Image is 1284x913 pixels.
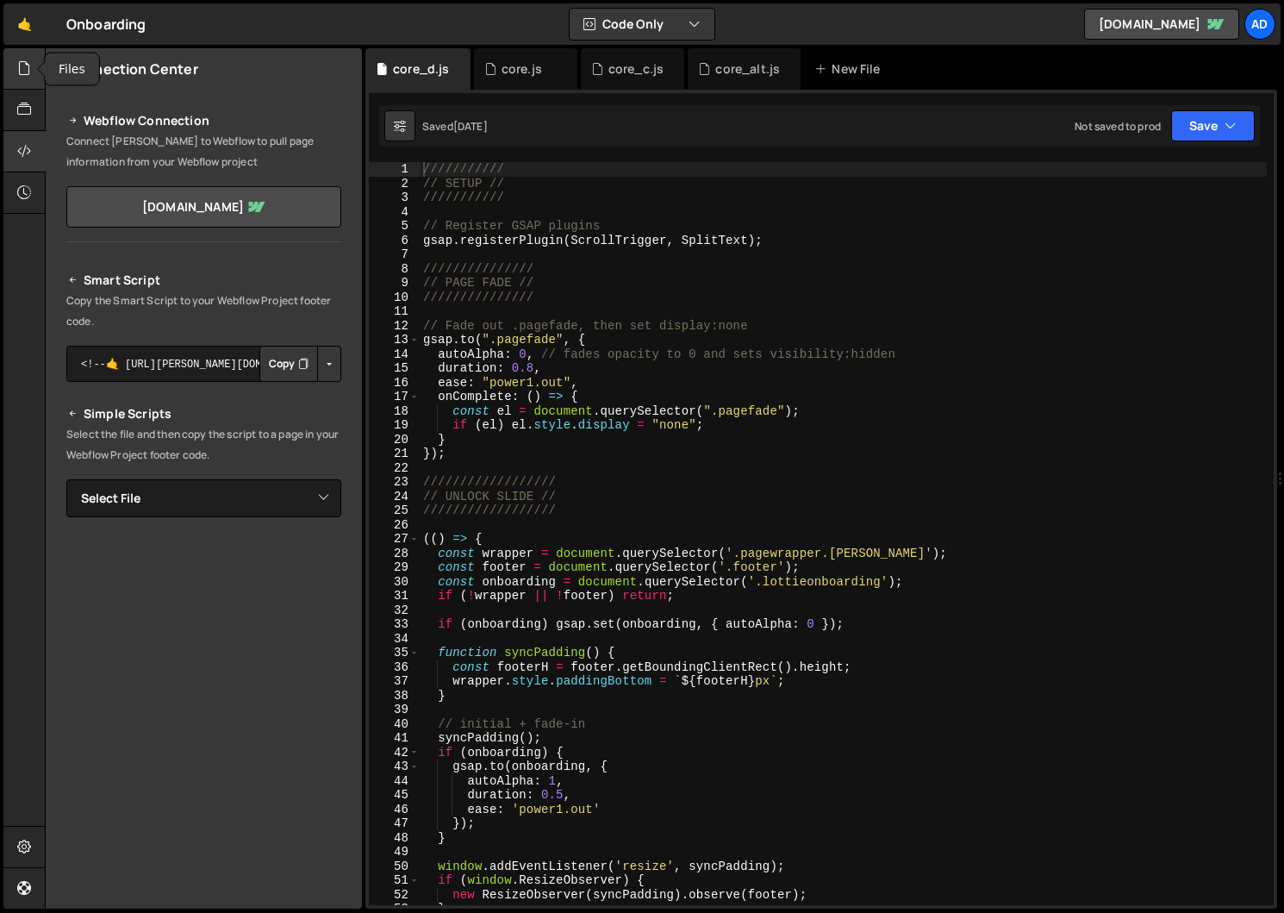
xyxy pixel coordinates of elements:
div: 17 [369,390,420,404]
div: 12 [369,319,420,334]
div: 39 [369,703,420,717]
div: Saved [422,119,488,134]
div: 7 [369,247,420,262]
div: 37 [369,674,420,689]
div: 29 [369,560,420,575]
iframe: YouTube video player [66,546,343,701]
div: 13 [369,333,420,347]
div: Button group with nested dropdown [259,346,341,382]
div: 8 [369,262,420,277]
div: 47 [369,816,420,831]
div: 41 [369,731,420,746]
div: 40 [369,717,420,732]
div: 48 [369,831,420,846]
div: core_d.js [393,60,449,78]
div: core.js [502,60,542,78]
button: Code Only [570,9,714,40]
div: 52 [369,888,420,903]
div: 27 [369,532,420,547]
div: Not saved to prod [1075,119,1161,134]
div: 9 [369,276,420,291]
div: 20 [369,433,420,447]
div: 32 [369,603,420,618]
div: 33 [369,617,420,632]
div: 5 [369,219,420,234]
div: 51 [369,873,420,888]
div: 19 [369,418,420,433]
a: [DOMAIN_NAME] [66,186,341,228]
div: 16 [369,376,420,391]
div: 26 [369,518,420,533]
div: 10 [369,291,420,305]
h2: Webflow Connection [66,110,341,131]
div: 2 [369,177,420,191]
div: 42 [369,746,420,760]
div: 11 [369,304,420,319]
div: 49 [369,845,420,860]
div: 21 [369,447,420,461]
div: 25 [369,503,420,518]
div: [DATE] [453,119,488,134]
div: 31 [369,589,420,603]
h2: Connection Center [66,59,198,78]
div: 15 [369,361,420,376]
div: 18 [369,404,420,419]
iframe: YouTube video player [66,712,343,867]
div: 50 [369,860,420,874]
div: 38 [369,689,420,704]
div: 4 [369,205,420,220]
div: 34 [369,632,420,647]
div: 36 [369,660,420,675]
div: 44 [369,774,420,789]
p: Copy the Smart Script to your Webflow Project footer code. [66,291,341,332]
div: Onboarding [66,14,146,34]
div: 35 [369,646,420,660]
div: core_c.js [608,60,664,78]
a: 🤙 [3,3,46,45]
div: 43 [369,760,420,774]
a: [DOMAIN_NAME] [1084,9,1239,40]
div: New File [814,60,887,78]
div: 46 [369,803,420,817]
a: Ad [1244,9,1275,40]
div: 1 [369,162,420,177]
p: Connect [PERSON_NAME] to Webflow to pull page information from your Webflow project [66,131,341,172]
div: 23 [369,475,420,490]
textarea: <!--🤙 [URL][PERSON_NAME][DOMAIN_NAME]> <script>document.addEventListener("DOMContentLoaded", func... [66,346,341,382]
button: Copy [259,346,318,382]
div: 3 [369,191,420,205]
div: 14 [369,347,420,362]
h2: Simple Scripts [66,403,341,424]
div: 6 [369,234,420,248]
div: 24 [369,490,420,504]
p: Select the file and then copy the script to a page in your Webflow Project footer code. [66,424,341,466]
div: 28 [369,547,420,561]
h2: Smart Script [66,270,341,291]
div: Files [45,53,99,85]
div: 22 [369,461,420,476]
div: core_alt.js [715,60,780,78]
div: 30 [369,575,420,590]
button: Save [1171,110,1255,141]
div: 45 [369,788,420,803]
